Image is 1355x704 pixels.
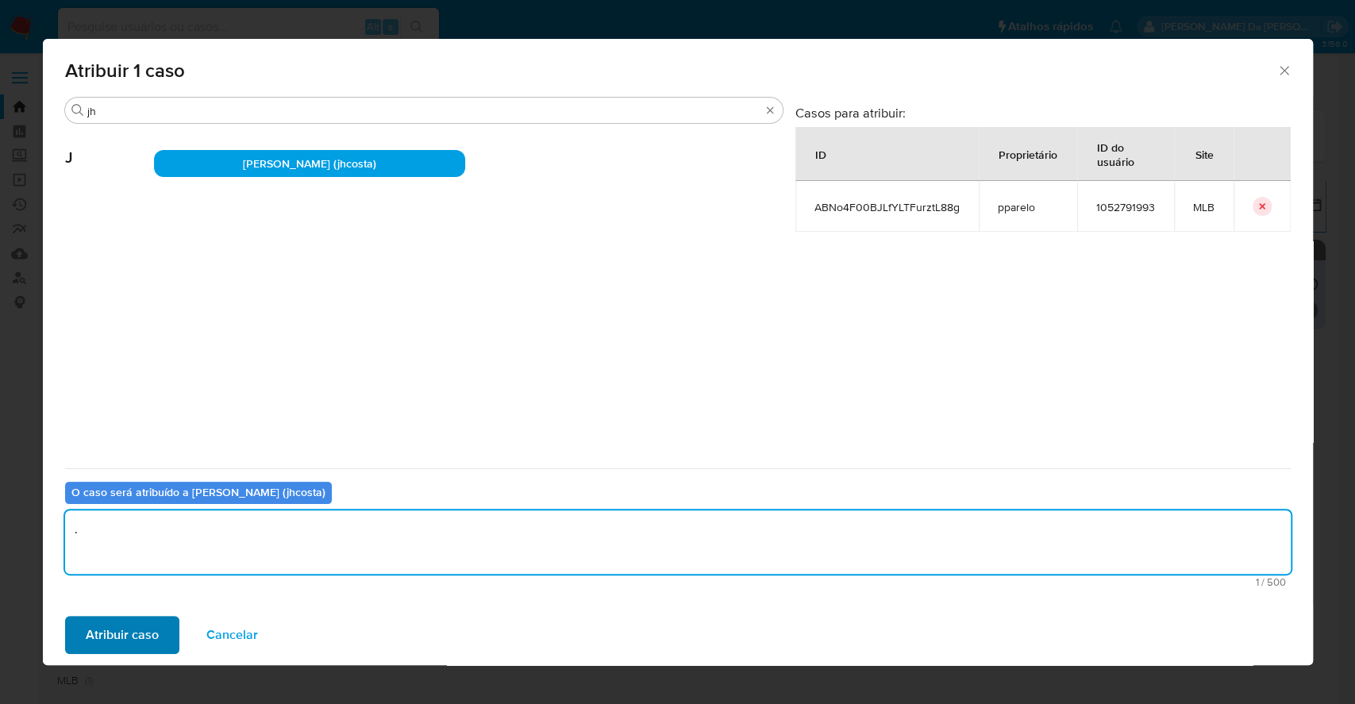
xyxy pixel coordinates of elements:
[1078,128,1173,180] div: ID do usuário
[65,61,1277,80] span: Atribuir 1 caso
[65,125,154,167] span: J
[186,616,279,654] button: Cancelar
[1096,200,1155,214] span: 1052791993
[814,200,960,214] span: ABNo4F00BJLfYLTFurztL88g
[1253,197,1272,216] button: icon-button
[206,617,258,652] span: Cancelar
[980,135,1076,173] div: Proprietário
[43,39,1313,665] div: assign-modal
[71,484,325,500] b: O caso será atribuído a [PERSON_NAME] (jhcosta)
[998,200,1058,214] span: pparelo
[1276,63,1291,77] button: Fechar a janela
[1176,135,1233,173] div: Site
[243,156,376,171] span: [PERSON_NAME] (jhcosta)
[65,616,179,654] button: Atribuir caso
[795,105,1291,121] h3: Casos para atribuir:
[87,104,760,118] input: Analista de pesquisa
[1193,200,1214,214] span: MLB
[154,150,465,177] div: [PERSON_NAME] (jhcosta)
[86,617,159,652] span: Atribuir caso
[65,510,1291,574] textarea: .
[764,104,776,117] button: Apagar busca
[796,135,845,173] div: ID
[71,104,84,117] button: Procurar
[70,577,1286,587] span: Máximo de 500 caracteres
